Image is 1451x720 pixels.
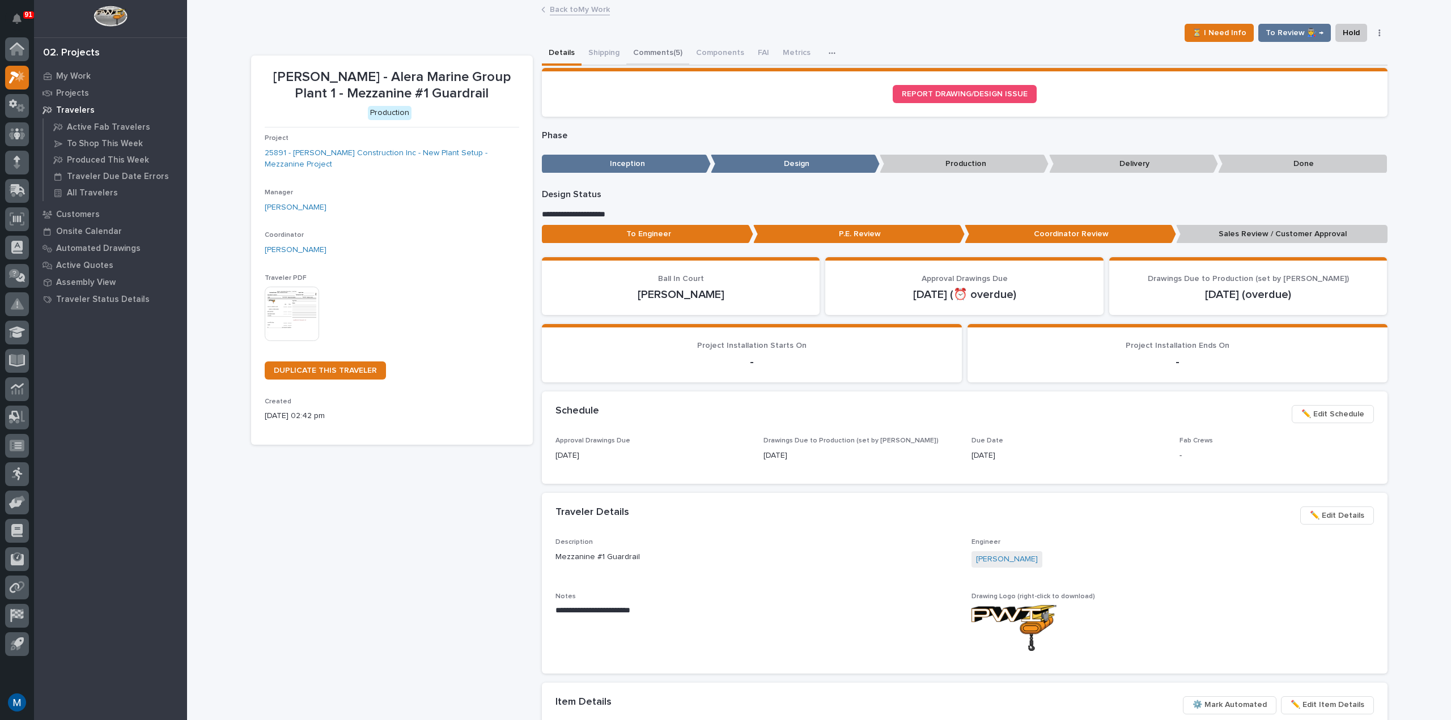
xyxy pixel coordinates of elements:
p: To Shop This Week [67,139,143,149]
span: Drawing Logo (right-click to download) [971,593,1095,600]
h2: Schedule [555,405,599,417]
span: Approval Drawings Due [555,437,630,444]
span: ✏️ Edit Schedule [1301,407,1364,421]
p: Sales Review / Customer Approval [1176,225,1388,244]
span: Manager [265,189,293,196]
button: Shipping [582,42,626,66]
a: Produced This Week [44,152,187,168]
p: Mezzanine #1 Guardrail [555,551,958,563]
p: - [555,355,948,369]
button: FAI [751,42,776,66]
a: [PERSON_NAME] [265,244,326,256]
p: Assembly View [56,278,116,288]
span: DUPLICATE THIS TRAVELER [274,367,377,374]
a: REPORT DRAWING/DESIGN ISSUE [893,85,1037,103]
p: Travelers [56,105,95,116]
div: Production [368,106,411,120]
span: Drawings Due to Production (set by [PERSON_NAME]) [1148,275,1349,283]
a: Projects [34,84,187,101]
a: 25891 - [PERSON_NAME] Construction Inc - New Plant Setup - Mezzanine Project [265,147,519,171]
div: 02. Projects [43,47,100,59]
span: Coordinator [265,232,304,238]
p: 91 [25,11,32,19]
a: Customers [34,206,187,223]
p: Active Fab Travelers [67,122,150,133]
p: - [1180,450,1374,462]
p: Production [880,155,1049,173]
button: Details [542,42,582,66]
a: Traveler Due Date Errors [44,168,187,184]
h2: Item Details [555,696,612,709]
p: Onsite Calendar [56,227,122,237]
span: Description [555,539,593,546]
img: Workspace Logo [94,6,127,27]
p: Done [1218,155,1387,173]
p: [DATE] [971,450,1166,462]
button: To Review 👨‍🏭 → [1258,24,1331,42]
p: Active Quotes [56,261,113,271]
p: [DATE] (⏰ overdue) [839,288,1090,301]
p: P.E. Review [753,225,965,244]
img: kdOSRlbDvAaKH6BPOqGxh9-SAfYnR_He1dCAh4zSl-Q [971,605,1057,651]
button: ⚙️ Mark Automated [1183,696,1276,714]
p: [DATE] 02:42 pm [265,410,519,422]
a: Back toMy Work [550,2,610,15]
span: Engineer [971,539,1000,546]
p: To Engineer [542,225,753,244]
p: Inception [542,155,711,173]
p: - [981,355,1374,369]
p: [PERSON_NAME] - Alera Marine Group Plant 1 - Mezzanine #1 Guardrail [265,69,519,102]
p: Customers [56,210,100,220]
a: Active Fab Travelers [44,119,187,135]
span: Notes [555,593,576,600]
span: Traveler PDF [265,275,307,282]
span: ✏️ Edit Item Details [1291,698,1364,712]
span: Hold [1343,26,1360,40]
button: ✏️ Edit Details [1300,506,1374,525]
span: Drawings Due to Production (set by [PERSON_NAME]) [763,437,939,444]
p: Design [711,155,880,173]
span: Due Date [971,437,1003,444]
a: Travelers [34,101,187,118]
p: [DATE] [555,450,750,462]
span: To Review 👨‍🏭 → [1266,26,1323,40]
span: REPORT DRAWING/DESIGN ISSUE [902,90,1028,98]
div: Notifications91 [14,14,29,32]
p: Design Status [542,189,1388,200]
a: Onsite Calendar [34,223,187,240]
a: Assembly View [34,274,187,291]
p: Delivery [1049,155,1218,173]
span: Created [265,398,291,405]
button: Comments (5) [626,42,689,66]
p: All Travelers [67,188,118,198]
p: Produced This Week [67,155,149,165]
p: Phase [542,130,1388,141]
span: ✏️ Edit Details [1310,509,1364,522]
button: Metrics [776,42,817,66]
button: Notifications [5,7,29,31]
p: Coordinator Review [965,225,1176,244]
a: Automated Drawings [34,240,187,257]
span: Project [265,135,288,142]
p: [DATE] [763,450,958,462]
a: My Work [34,67,187,84]
button: ✏️ Edit Item Details [1281,696,1374,714]
button: ⏳ I Need Info [1185,24,1254,42]
p: [DATE] (overdue) [1123,288,1374,301]
a: Traveler Status Details [34,291,187,308]
a: All Travelers [44,185,187,201]
button: Components [689,42,751,66]
span: Approval Drawings Due [922,275,1008,283]
p: Traveler Status Details [56,295,150,305]
p: Projects [56,88,89,99]
span: Fab Crews [1180,437,1213,444]
span: ⏳ I Need Info [1192,26,1246,40]
h2: Traveler Details [555,506,629,519]
a: DUPLICATE THIS TRAVELER [265,361,386,380]
button: Hold [1335,24,1367,42]
a: [PERSON_NAME] [976,553,1038,565]
p: [PERSON_NAME] [555,288,807,301]
p: Automated Drawings [56,244,141,254]
button: users-avatar [5,691,29,714]
span: Project Installation Starts On [697,342,807,350]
